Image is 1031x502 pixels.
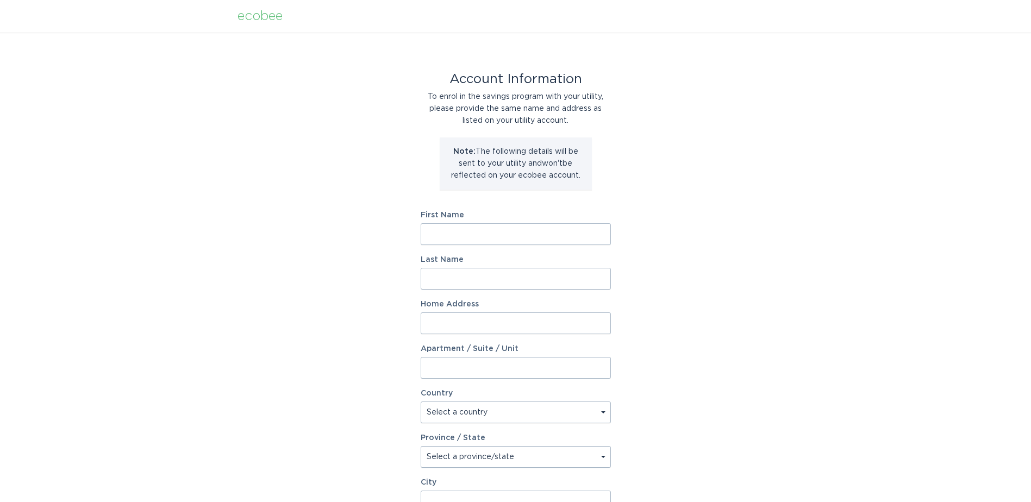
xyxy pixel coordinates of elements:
[421,479,611,486] label: City
[421,256,611,263] label: Last Name
[421,345,611,353] label: Apartment / Suite / Unit
[421,390,453,397] label: Country
[448,146,584,181] p: The following details will be sent to your utility and won't be reflected on your ecobee account.
[238,10,283,22] div: ecobee
[421,73,611,85] div: Account Information
[421,91,611,127] div: To enrol in the savings program with your utility, please provide the same name and address as li...
[421,434,485,442] label: Province / State
[453,148,476,155] strong: Note:
[421,211,611,219] label: First Name
[421,300,611,308] label: Home Address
